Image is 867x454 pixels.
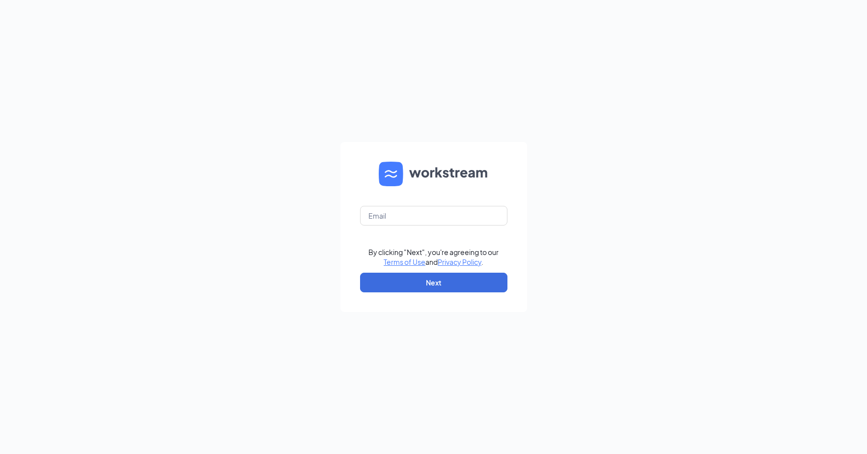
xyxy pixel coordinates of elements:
[379,162,489,186] img: WS logo and Workstream text
[438,257,481,266] a: Privacy Policy
[360,206,507,226] input: Email
[384,257,425,266] a: Terms of Use
[360,273,507,292] button: Next
[368,247,499,267] div: By clicking "Next", you're agreeing to our and .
